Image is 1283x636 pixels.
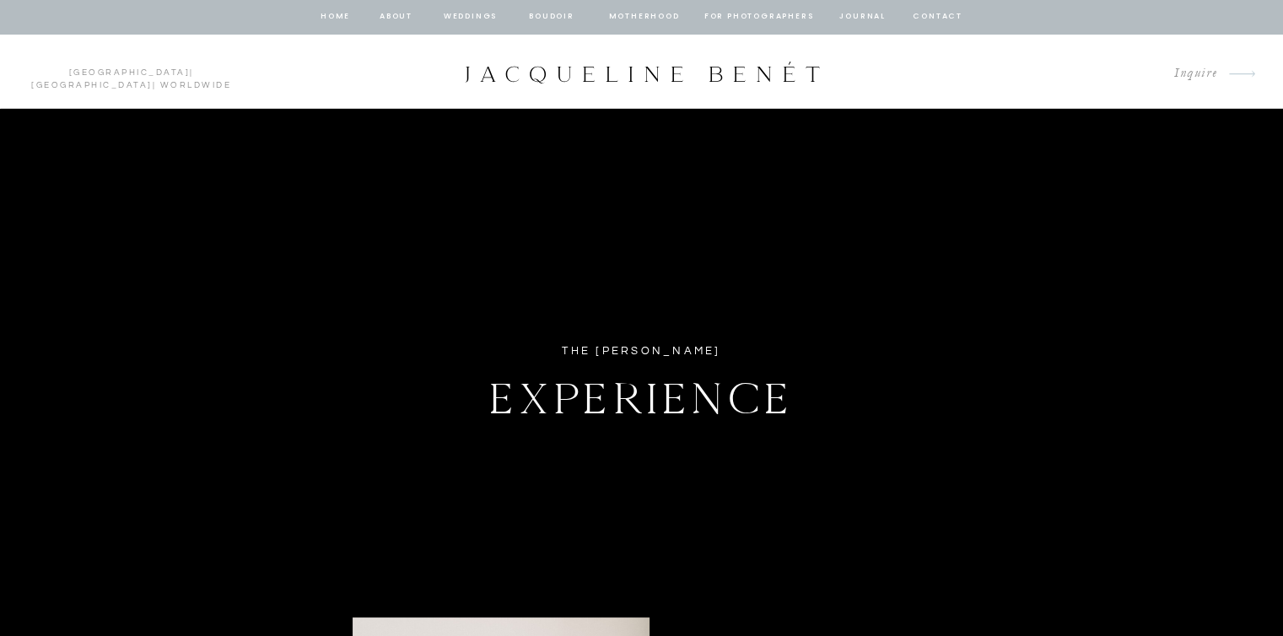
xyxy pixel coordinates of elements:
[704,9,814,24] a: for photographers
[528,9,576,24] a: BOUDOIR
[911,9,965,24] a: contact
[379,9,414,24] a: about
[399,364,885,423] h1: Experience
[24,67,239,77] p: | | Worldwide
[31,81,153,89] a: [GEOGRAPHIC_DATA]
[320,9,352,24] a: home
[69,68,191,77] a: [GEOGRAPHIC_DATA]
[442,9,499,24] a: Weddings
[504,342,779,361] div: The [PERSON_NAME]
[837,9,889,24] a: journal
[609,9,679,24] a: Motherhood
[1161,62,1217,85] a: Inquire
